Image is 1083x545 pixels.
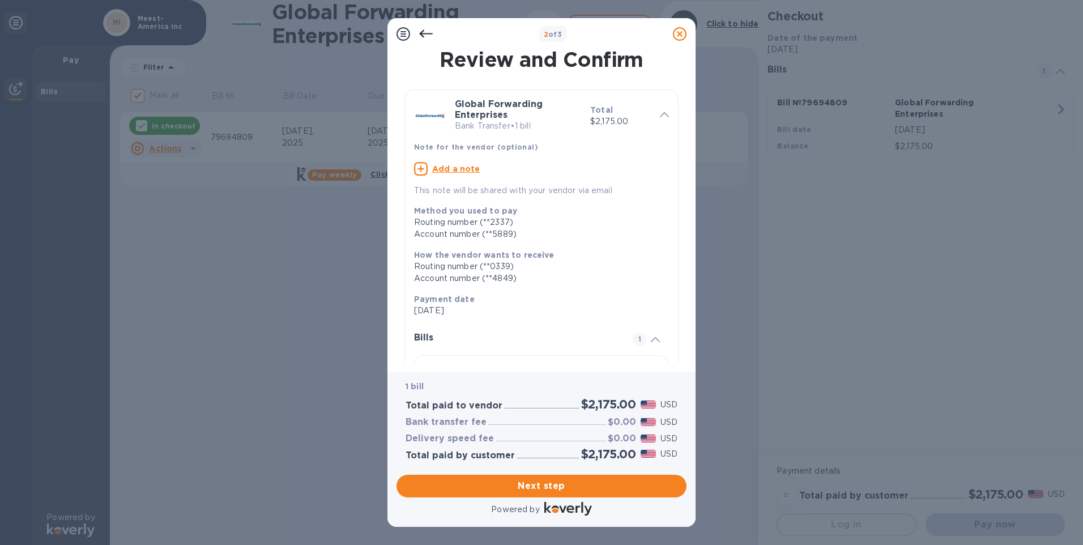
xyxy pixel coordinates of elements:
h3: Bills [414,333,619,343]
h3: Total paid by customer [406,450,515,461]
b: How the vendor wants to receive [414,250,555,259]
p: Bank Transfer • 1 bill [455,120,581,132]
p: USD [660,399,677,411]
img: Logo [544,502,592,516]
img: USD [641,450,656,458]
div: Account number (**4849) [414,272,660,284]
img: USD [641,401,656,408]
p: USD [660,416,677,428]
span: Next step [406,479,677,493]
div: Global Forwarding EnterprisesBank Transfer•1 billTotal$2,175.00Note for the vendor (optional)Add ... [414,99,669,197]
span: 2 [544,30,548,39]
h1: Review and Confirm [402,48,681,71]
div: Account number (**5889) [414,228,660,240]
b: Note for the vendor (optional) [414,143,538,151]
div: Routing number (**0339) [414,261,660,272]
p: USD [660,433,677,445]
h3: Bank transfer fee [406,417,487,428]
div: Routing number (**2337) [414,216,660,228]
b: Global Forwarding Enterprises [455,99,543,120]
u: Add a note [432,164,480,173]
b: of 3 [544,30,562,39]
b: Total [590,105,613,114]
p: USD [660,448,677,460]
h2: $2,175.00 [581,397,636,411]
b: Payment date [414,295,475,304]
img: USD [641,435,656,442]
h2: $2,175.00 [581,447,636,461]
b: Method you used to pay [414,206,517,215]
p: This note will be shared with your vendor via email [414,185,669,197]
h3: Total paid to vendor [406,401,502,411]
b: 1 bill [406,382,424,391]
p: Powered by [491,504,539,516]
span: 1 [633,333,646,346]
p: $2,175.00 [590,116,651,127]
img: USD [641,418,656,426]
h3: Delivery speed fee [406,433,494,444]
button: Next step [396,475,687,497]
p: [DATE] [414,305,660,317]
h3: $0.00 [608,417,636,428]
h3: $0.00 [608,433,636,444]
